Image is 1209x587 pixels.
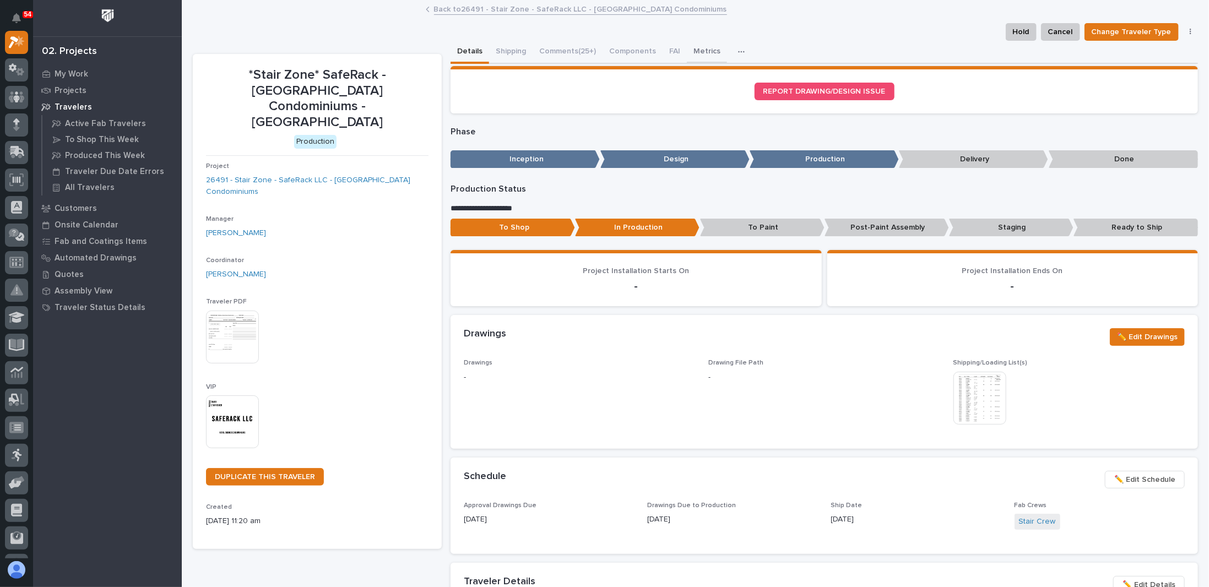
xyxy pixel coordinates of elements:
a: Traveler Status Details [33,299,182,316]
p: Production Status [451,184,1198,194]
p: Design [600,150,750,169]
p: [DATE] [831,514,1001,525]
span: Cancel [1048,25,1073,39]
p: [DATE] 11:20 am [206,515,429,527]
p: Traveler Due Date Errors [65,167,164,177]
span: Traveler PDF [206,298,247,305]
p: [DATE] [647,514,817,525]
button: Comments (25+) [533,41,603,64]
button: Change Traveler Type [1085,23,1179,41]
button: Components [603,41,663,64]
a: Produced This Week [42,148,182,163]
div: 02. Projects [42,46,97,58]
a: Quotes [33,266,182,282]
span: ✏️ Edit Drawings [1117,330,1178,344]
a: Customers [33,200,182,216]
span: Project Installation Starts On [583,267,689,275]
p: Onsite Calendar [55,220,118,230]
span: Project Installation Ends On [962,267,1063,275]
p: Done [1049,150,1198,169]
button: Notifications [5,7,28,30]
p: Ready to Ship [1074,219,1198,237]
p: Active Fab Travelers [65,119,146,129]
button: Shipping [489,41,533,64]
p: Fab and Coatings Items [55,237,147,247]
a: [PERSON_NAME] [206,227,266,239]
p: To Paint [700,219,825,237]
span: Fab Crews [1015,502,1047,509]
a: DUPLICATE THIS TRAVELER [206,468,324,486]
p: Delivery [899,150,1048,169]
a: 26491 - Stair Zone - SafeRack LLC - [GEOGRAPHIC_DATA] Condominiums [206,175,429,198]
span: Shipping/Loading List(s) [953,360,1028,366]
p: Post-Paint Assembly [825,219,949,237]
span: ✏️ Edit Schedule [1114,473,1175,486]
a: Stair Crew [1019,516,1056,528]
a: Back to26491 - Stair Zone - SafeRack LLC - [GEOGRAPHIC_DATA] Condominiums [434,2,727,15]
p: Automated Drawings [55,253,137,263]
p: To Shop [451,219,575,237]
span: Hold [1013,25,1029,39]
h2: Drawings [464,328,506,340]
span: Drawings [464,360,492,366]
p: My Work [55,69,88,79]
a: Automated Drawings [33,249,182,266]
button: Details [451,41,489,64]
a: My Work [33,66,182,82]
p: 54 [24,10,31,18]
button: ✏️ Edit Schedule [1105,471,1185,488]
p: Phase [451,127,1198,137]
a: Fab and Coatings Items [33,233,182,249]
a: Traveler Due Date Errors [42,164,182,179]
p: - [841,280,1185,293]
span: Drawings Due to Production [647,502,736,509]
a: Travelers [33,99,182,115]
p: To Shop This Week [65,135,139,145]
span: Coordinator [206,257,244,264]
span: Ship Date [831,502,863,509]
button: users-avatar [5,558,28,581]
p: - [464,372,695,383]
p: Staging [949,219,1074,237]
p: Travelers [55,102,92,112]
p: Customers [55,204,97,214]
span: REPORT DRAWING/DESIGN ISSUE [763,88,886,95]
p: - [708,372,711,383]
div: Notifications54 [14,13,28,31]
span: Created [206,504,232,510]
button: Hold [1006,23,1037,41]
a: Onsite Calendar [33,216,182,233]
img: Workspace Logo [97,6,118,26]
p: All Travelers [65,183,115,193]
p: Projects [55,86,86,96]
p: Quotes [55,270,84,280]
a: REPORT DRAWING/DESIGN ISSUE [755,83,894,100]
p: Production [750,150,899,169]
p: [DATE] [464,514,634,525]
div: Production [294,135,337,149]
p: - [464,280,808,293]
span: Approval Drawings Due [464,502,536,509]
h2: Schedule [464,471,506,483]
span: Project [206,163,229,170]
a: All Travelers [42,180,182,195]
button: Cancel [1041,23,1080,41]
span: VIP [206,384,216,390]
span: DUPLICATE THIS TRAVELER [215,473,315,481]
a: Active Fab Travelers [42,116,182,131]
a: Assembly View [33,282,182,299]
p: Produced This Week [65,151,145,161]
button: FAI [663,41,687,64]
p: Assembly View [55,286,112,296]
span: Change Traveler Type [1092,25,1172,39]
button: Metrics [687,41,727,64]
a: [PERSON_NAME] [206,269,266,280]
span: Manager [206,216,234,222]
span: Drawing File Path [708,360,763,366]
a: Projects [33,82,182,99]
button: ✏️ Edit Drawings [1110,328,1185,346]
p: Inception [451,150,600,169]
p: *Stair Zone* SafeRack - [GEOGRAPHIC_DATA] Condominiums - [GEOGRAPHIC_DATA] [206,67,429,131]
a: To Shop This Week [42,132,182,147]
p: In Production [575,219,700,237]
